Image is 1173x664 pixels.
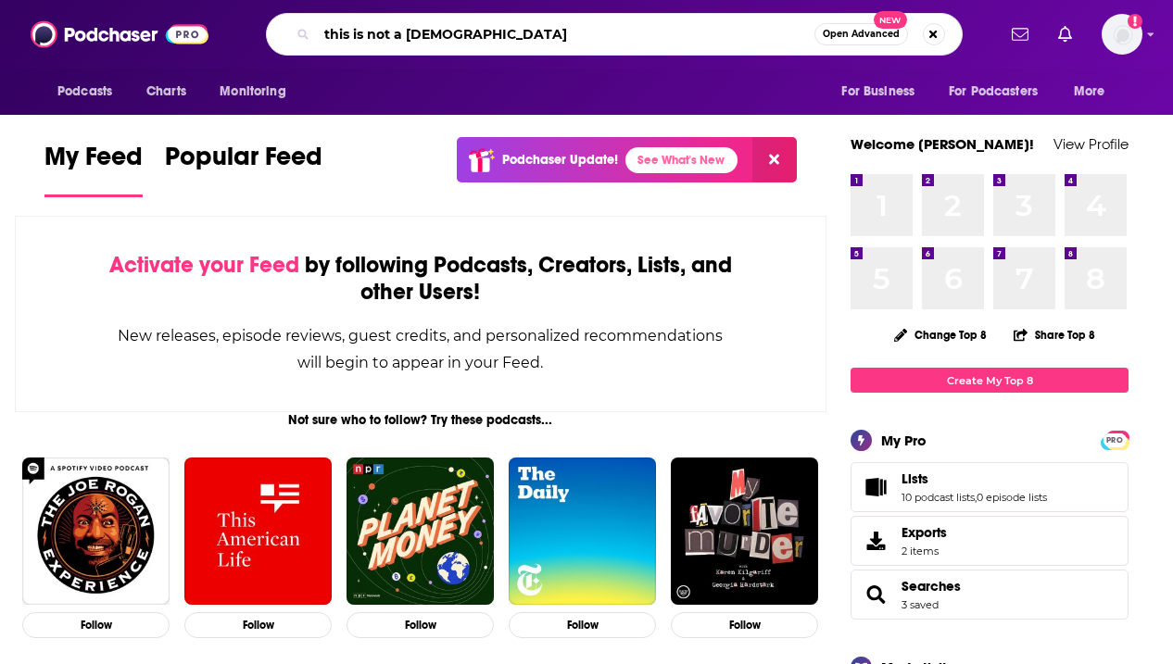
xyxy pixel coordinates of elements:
[165,141,322,183] span: Popular Feed
[317,19,814,49] input: Search podcasts, credits, & more...
[184,457,332,605] img: This American Life
[902,524,947,541] span: Exports
[881,432,927,449] div: My Pro
[347,457,494,605] img: Planet Money
[1053,135,1129,153] a: View Profile
[44,141,143,183] span: My Feed
[857,582,894,608] a: Searches
[1102,14,1142,55] span: Logged in as broadleafbooks_
[108,322,733,376] div: New releases, episode reviews, guest credits, and personalized recommendations will begin to appe...
[671,612,818,639] button: Follow
[347,612,494,639] button: Follow
[823,30,900,39] span: Open Advanced
[857,474,894,500] a: Lists
[902,491,975,504] a: 10 podcast lists
[851,570,1129,620] span: Searches
[814,23,908,45] button: Open AdvancedNew
[851,135,1034,153] a: Welcome [PERSON_NAME]!
[975,491,977,504] span: ,
[134,74,197,109] a: Charts
[1013,317,1096,353] button: Share Top 8
[883,323,998,346] button: Change Top 8
[109,251,299,279] span: Activate your Feed
[15,412,826,428] div: Not sure who to follow? Try these podcasts...
[266,13,963,56] div: Search podcasts, credits, & more...
[1074,79,1105,105] span: More
[1051,19,1079,50] a: Show notifications dropdown
[857,528,894,554] span: Exports
[146,79,186,105] span: Charts
[44,74,136,109] button: open menu
[1061,74,1129,109] button: open menu
[949,79,1038,105] span: For Podcasters
[44,141,143,197] a: My Feed
[220,79,285,105] span: Monitoring
[902,545,947,558] span: 2 items
[22,457,170,605] img: The Joe Rogan Experience
[1102,14,1142,55] button: Show profile menu
[108,252,733,306] div: by following Podcasts, Creators, Lists, and other Users!
[1102,14,1142,55] img: User Profile
[57,79,112,105] span: Podcasts
[902,578,961,595] a: Searches
[1104,433,1126,447] span: PRO
[502,152,618,168] p: Podchaser Update!
[902,598,939,611] a: 3 saved
[22,612,170,639] button: Follow
[31,17,208,52] img: Podchaser - Follow, Share and Rate Podcasts
[207,74,309,109] button: open menu
[625,147,738,173] a: See What's New
[1104,432,1126,446] a: PRO
[851,516,1129,566] a: Exports
[851,368,1129,393] a: Create My Top 8
[977,491,1047,504] a: 0 episode lists
[902,470,1047,487] a: Lists
[184,612,332,639] button: Follow
[1004,19,1036,50] a: Show notifications dropdown
[165,141,322,197] a: Popular Feed
[937,74,1065,109] button: open menu
[874,11,907,29] span: New
[509,612,656,639] button: Follow
[841,79,914,105] span: For Business
[1128,14,1142,29] svg: Add a profile image
[671,457,818,605] img: My Favorite Murder with Karen Kilgariff and Georgia Hardstark
[851,462,1129,512] span: Lists
[828,74,938,109] button: open menu
[902,470,928,487] span: Lists
[509,457,656,605] img: The Daily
